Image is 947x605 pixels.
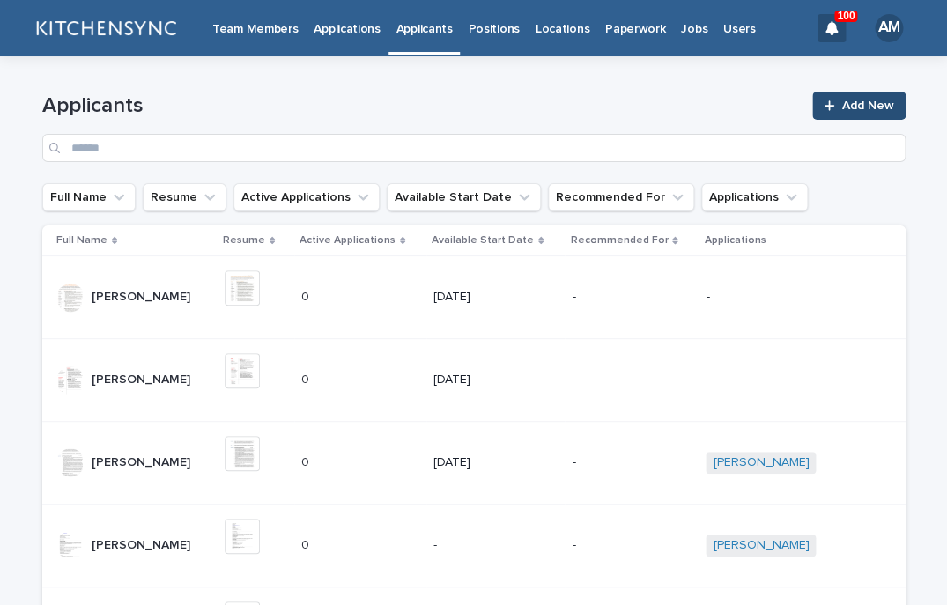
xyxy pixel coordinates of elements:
div: AM [875,14,903,42]
button: Recommended For [548,183,694,211]
img: lGNCzQTxQVKGkIr0XjOy [35,11,176,46]
a: [PERSON_NAME] [713,455,809,470]
div: 100 [818,14,846,42]
button: Available Start Date [387,183,541,211]
a: [PERSON_NAME] [713,538,809,553]
button: Full Name [42,183,136,211]
p: - [572,538,692,553]
tr: [PERSON_NAME][PERSON_NAME] 00 [DATE]-[PERSON_NAME] [42,421,906,504]
p: [PERSON_NAME] [92,452,194,470]
p: 0 [301,535,313,553]
a: Add New [812,92,905,120]
p: [PERSON_NAME] [92,369,194,387]
button: Active Applications [233,183,380,211]
tr: [PERSON_NAME][PERSON_NAME] 00 [DATE]-- [42,256,906,339]
p: 100 [837,10,855,22]
p: Full Name [56,231,107,250]
tr: [PERSON_NAME][PERSON_NAME] 00 --[PERSON_NAME] [42,504,906,587]
p: [DATE] [433,373,559,387]
p: - [706,373,853,387]
p: - [572,455,692,470]
p: - [433,538,559,553]
p: Applications [704,231,766,250]
p: [PERSON_NAME] [92,286,194,305]
p: - [572,373,692,387]
p: - [706,290,853,305]
button: Resume [143,183,226,211]
p: [DATE] [433,290,559,305]
p: 0 [301,286,313,305]
p: Active Applications [300,231,396,250]
span: Add New [842,100,894,112]
input: Search [42,134,906,162]
p: Recommended For [570,231,668,250]
p: Available Start Date [432,231,534,250]
tr: [PERSON_NAME][PERSON_NAME] 00 [DATE]-- [42,339,906,422]
p: Resume [223,231,265,250]
h1: Applicants [42,93,803,119]
p: 0 [301,369,313,387]
p: 0 [301,452,313,470]
p: [PERSON_NAME] [92,535,194,553]
p: [DATE] [433,455,559,470]
button: Applications [701,183,808,211]
p: - [572,290,692,305]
